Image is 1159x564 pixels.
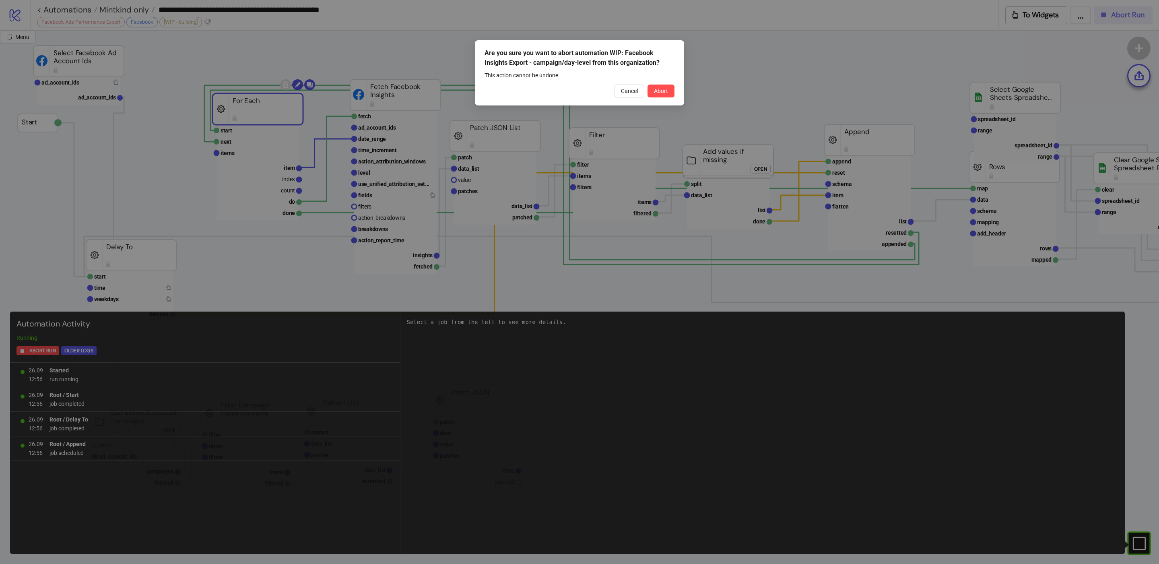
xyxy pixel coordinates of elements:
[485,71,674,80] div: This action cannot be undone
[654,88,668,94] span: Abort
[621,88,638,94] span: Cancel
[615,85,644,97] button: Cancel
[485,48,674,68] div: Are you sure you want to abort automation WIP: Facebook Insights Export - campaign/day-level from...
[648,85,674,97] button: Abort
